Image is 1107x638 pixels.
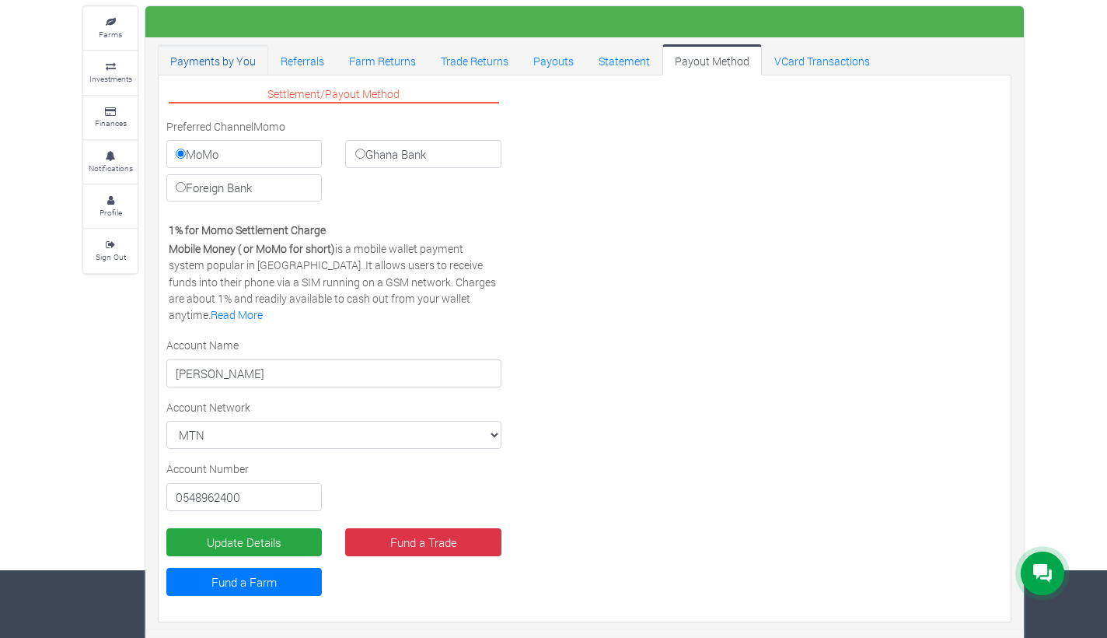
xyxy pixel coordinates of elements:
a: Fund a Trade [345,528,501,556]
label: Account Network [166,399,250,415]
small: Farms [99,29,122,40]
small: Finances [95,117,127,128]
a: Payouts [521,44,586,75]
button: Update Details [166,528,322,556]
a: Profile [83,185,138,228]
b: 1% for Momo Settlement Charge [169,223,326,237]
a: Payments by You [158,44,268,75]
label: MoMo [166,140,322,168]
a: Finances [83,96,138,139]
label: Account Name [166,337,239,353]
small: Notifications [89,163,133,174]
small: Investments [89,73,132,84]
label: Foreign Bank [166,174,322,202]
a: Notifications [83,141,138,184]
a: Referrals [268,44,337,75]
a: Read More [211,307,263,322]
label: Account Number [166,461,249,477]
div: Momo [155,118,513,208]
a: Sign Out [83,230,138,272]
b: Mobile Money ( or MoMo for short) [169,241,335,256]
small: Profile [100,207,122,218]
a: Farms [83,7,138,50]
p: Settlement/Payout Method [169,86,499,103]
a: VCard Transactions [762,44,882,75]
label: Ghana Bank [345,140,501,168]
p: is a mobile wallet payment system popular in [GEOGRAPHIC_DATA]. It allows users to receive funds ... [169,240,499,323]
a: Farm Returns [337,44,428,75]
a: Statement [586,44,662,75]
input: Foreign Bank [176,182,186,192]
a: Payout Method [662,44,762,75]
a: Investments [83,51,138,94]
label: Preferred Channel [166,118,253,135]
a: Fund a Farm [166,568,322,596]
small: Sign Out [96,251,126,262]
input: Ghana Bank [355,149,365,159]
a: Trade Returns [428,44,521,75]
input: MoMo [176,149,186,159]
